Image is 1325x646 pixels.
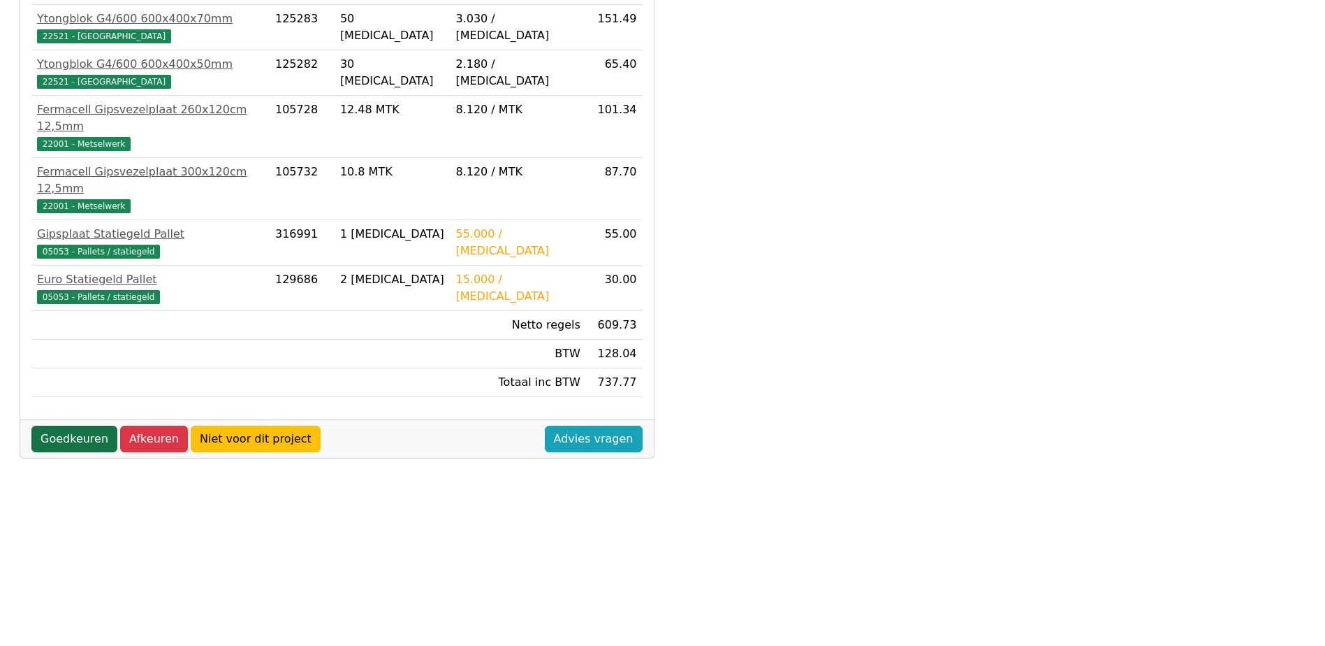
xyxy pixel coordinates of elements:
[455,56,580,89] div: 2.180 / [MEDICAL_DATA]
[586,220,643,266] td: 55.00
[586,96,643,158] td: 101.34
[37,271,264,305] a: Euro Statiegeld Pallet05053 - Pallets / statiegeld
[37,29,171,43] span: 22521 - [GEOGRAPHIC_DATA]
[191,426,321,452] a: Niet voor dit project
[450,340,585,368] td: BTW
[270,266,335,311] td: 129686
[37,164,264,214] a: Fermacell Gipsvezelplaat 300x120cm 12,5mm22001 - Metselwerk
[455,101,580,118] div: 8.120 / MTK
[37,101,264,152] a: Fermacell Gipsvezelplaat 260x120cm 12,5mm22001 - Metselwerk
[37,199,131,213] span: 22001 - Metselwerk
[37,10,264,44] a: Ytongblok G4/600 600x400x70mm22521 - [GEOGRAPHIC_DATA]
[37,10,264,27] div: Ytongblok G4/600 600x400x70mm
[586,5,643,50] td: 151.49
[37,56,264,89] a: Ytongblok G4/600 600x400x50mm22521 - [GEOGRAPHIC_DATA]
[545,426,643,452] a: Advies vragen
[37,137,131,151] span: 22001 - Metselwerk
[586,50,643,96] td: 65.40
[340,56,445,89] div: 30 [MEDICAL_DATA]
[455,271,580,305] div: 15.000 / [MEDICAL_DATA]
[450,311,585,340] td: Netto regels
[340,10,445,44] div: 50 [MEDICAL_DATA]
[37,101,264,135] div: Fermacell Gipsvezelplaat 260x120cm 12,5mm
[586,266,643,311] td: 30.00
[270,158,335,220] td: 105732
[31,426,117,452] a: Goedkeuren
[340,271,445,288] div: 2 [MEDICAL_DATA]
[340,226,445,243] div: 1 [MEDICAL_DATA]
[37,271,264,288] div: Euro Statiegeld Pallet
[586,311,643,340] td: 609.73
[455,164,580,180] div: 8.120 / MTK
[37,290,160,304] span: 05053 - Pallets / statiegeld
[455,10,580,44] div: 3.030 / [MEDICAL_DATA]
[586,158,643,220] td: 87.70
[37,245,160,259] span: 05053 - Pallets / statiegeld
[37,75,171,89] span: 22521 - [GEOGRAPHIC_DATA]
[37,226,264,243] div: Gipsplaat Statiegeld Pallet
[37,226,264,259] a: Gipsplaat Statiegeld Pallet05053 - Pallets / statiegeld
[270,50,335,96] td: 125282
[340,164,445,180] div: 10.8 MTK
[455,226,580,259] div: 55.000 / [MEDICAL_DATA]
[270,5,335,50] td: 125283
[340,101,445,118] div: 12.48 MTK
[120,426,188,452] a: Afkeuren
[270,220,335,266] td: 316991
[586,340,643,368] td: 128.04
[586,368,643,397] td: 737.77
[450,368,585,397] td: Totaal inc BTW
[37,56,264,73] div: Ytongblok G4/600 600x400x50mm
[37,164,264,197] div: Fermacell Gipsvezelplaat 300x120cm 12,5mm
[270,96,335,158] td: 105728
